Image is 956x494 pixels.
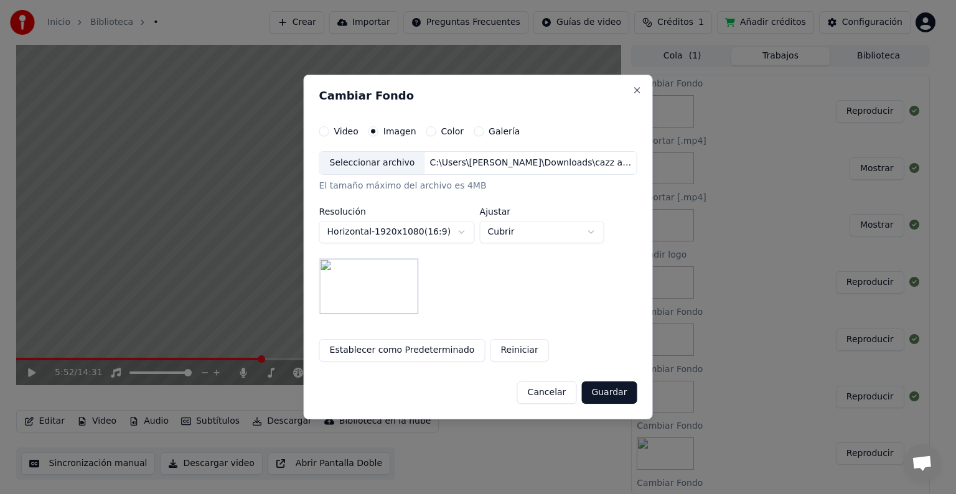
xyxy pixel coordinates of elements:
button: Reiniciar [490,339,548,361]
label: Color [441,127,464,136]
label: Ajustar [480,207,604,216]
label: Video [334,127,358,136]
button: Cancelar [517,381,577,404]
button: Guardar [581,381,637,404]
label: Resolución [319,207,475,216]
div: El tamaño máximo del archivo es 4MB [319,180,637,192]
label: Galería [489,127,520,136]
div: C:\Users\[PERSON_NAME]\Downloads\cazz a expandir.jpg [424,157,636,169]
label: Imagen [383,127,416,136]
div: Seleccionar archivo [320,152,425,174]
h2: Cambiar Fondo [319,90,637,101]
button: Establecer como Predeterminado [319,339,485,361]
